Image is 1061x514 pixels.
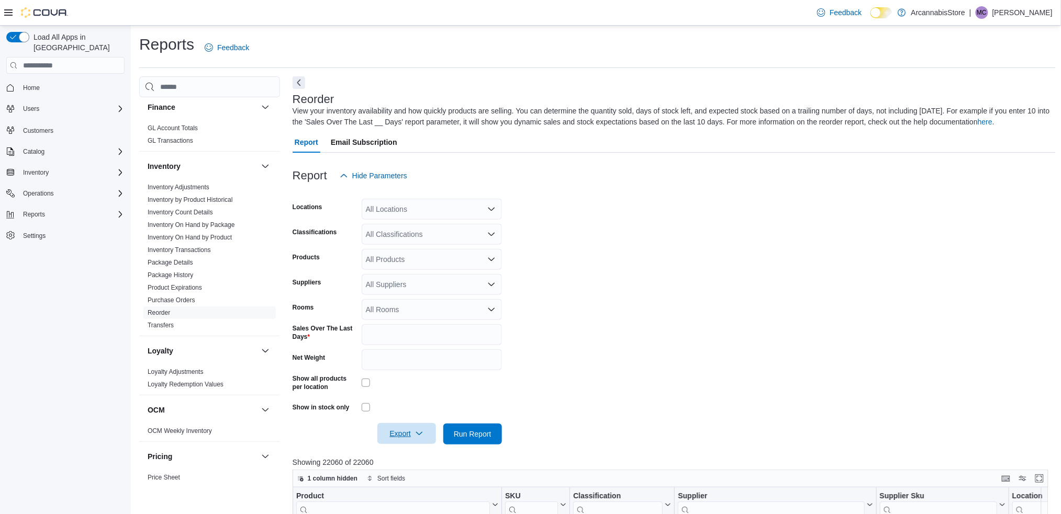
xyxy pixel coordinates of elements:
a: Loyalty Adjustments [148,368,204,375]
label: Suppliers [293,278,321,287]
button: Export [377,423,436,444]
button: Reports [2,207,129,222]
span: Users [19,102,125,115]
button: Inventory [148,161,257,172]
button: Open list of options [487,205,496,213]
span: Feedback [830,7,862,18]
a: Inventory by Product Historical [148,196,233,203]
a: Inventory Count Details [148,209,213,216]
button: Operations [19,187,58,200]
span: Reports [23,210,45,219]
h3: OCM [148,405,165,415]
h3: Report [293,169,327,182]
div: OCM [139,425,280,441]
h3: Loyalty [148,346,173,356]
span: Product Expirations [148,283,202,292]
button: Inventory [259,160,272,173]
nav: Complex example [6,76,125,270]
a: Home [19,82,44,94]
button: Hide Parameters [336,165,411,186]
div: Finance [139,122,280,151]
span: GL Account Totals [148,124,198,132]
button: Inventory [2,165,129,180]
button: Loyalty [148,346,257,356]
span: Customers [19,123,125,136]
button: Operations [2,186,129,201]
p: Showing 22060 of 22060 [293,457,1056,467]
button: Pricing [259,450,272,463]
button: Run Report [443,424,502,444]
span: Inventory Transactions [148,246,211,254]
a: Settings [19,230,50,242]
span: Package History [148,271,193,279]
span: Users [23,105,39,113]
img: Cova [21,7,68,18]
div: Matt Chernoff [976,6,988,19]
a: Customers [19,124,58,137]
label: Net Weight [293,353,325,362]
a: Product Expirations [148,284,202,291]
a: Loyalty Redemption Values [148,381,224,388]
span: Home [19,81,125,94]
a: Inventory On Hand by Product [148,234,232,241]
label: Products [293,253,320,261]
a: OCM Weekly Inventory [148,427,212,435]
button: Settings [2,228,129,243]
span: Catalog [19,145,125,158]
button: Display options [1017,472,1029,485]
button: Finance [259,101,272,113]
span: Package Details [148,258,193,267]
h3: Reorder [293,93,334,106]
h3: Inventory [148,161,181,172]
div: Product [296,492,490,501]
button: Pricing [148,451,257,462]
button: Open list of options [487,255,496,264]
span: Report [295,132,318,153]
button: Reports [19,208,49,221]
button: Users [19,102,43,115]
a: Reorder [148,309,170,316]
span: Email Subscription [331,132,397,153]
div: Supplier Sku [879,492,997,501]
a: here [978,118,992,126]
span: Catalog [23,147,44,156]
span: Operations [23,189,54,198]
button: OCM [148,405,257,415]
div: Pricing [139,471,280,488]
span: Sort fields [377,474,405,483]
button: Open list of options [487,280,496,289]
span: Inventory Adjustments [148,183,209,191]
button: Catalog [2,144,129,159]
span: OCM Weekly Inventory [148,427,212,435]
span: Operations [19,187,125,200]
label: Show all products per location [293,374,358,391]
button: Loyalty [259,345,272,357]
span: Customers [23,127,53,135]
span: MC [977,6,987,19]
button: Keyboard shortcuts [1000,472,1012,485]
span: Load All Apps in [GEOGRAPHIC_DATA] [29,32,125,53]
span: Inventory On Hand by Product [148,233,232,242]
button: Inventory [19,166,53,179]
a: Price Sheet [148,474,180,481]
span: Dark Mode [870,18,871,19]
label: Rooms [293,303,314,312]
a: GL Transactions [148,137,193,144]
button: Customers [2,122,129,138]
div: View your inventory availability and how quickly products are selling. You can determine the quan... [293,106,1051,128]
span: 1 column hidden [308,474,358,483]
div: Supplier [678,492,864,501]
button: Finance [148,102,257,112]
div: Inventory [139,181,280,336]
button: Open list of options [487,230,496,238]
a: GL Account Totals [148,124,198,132]
button: Sort fields [363,472,409,485]
span: Run Report [454,429,492,439]
button: Next [293,76,305,89]
span: Transfers [148,321,174,329]
label: Locations [293,203,322,211]
span: Inventory [23,168,49,177]
a: Package Details [148,259,193,266]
